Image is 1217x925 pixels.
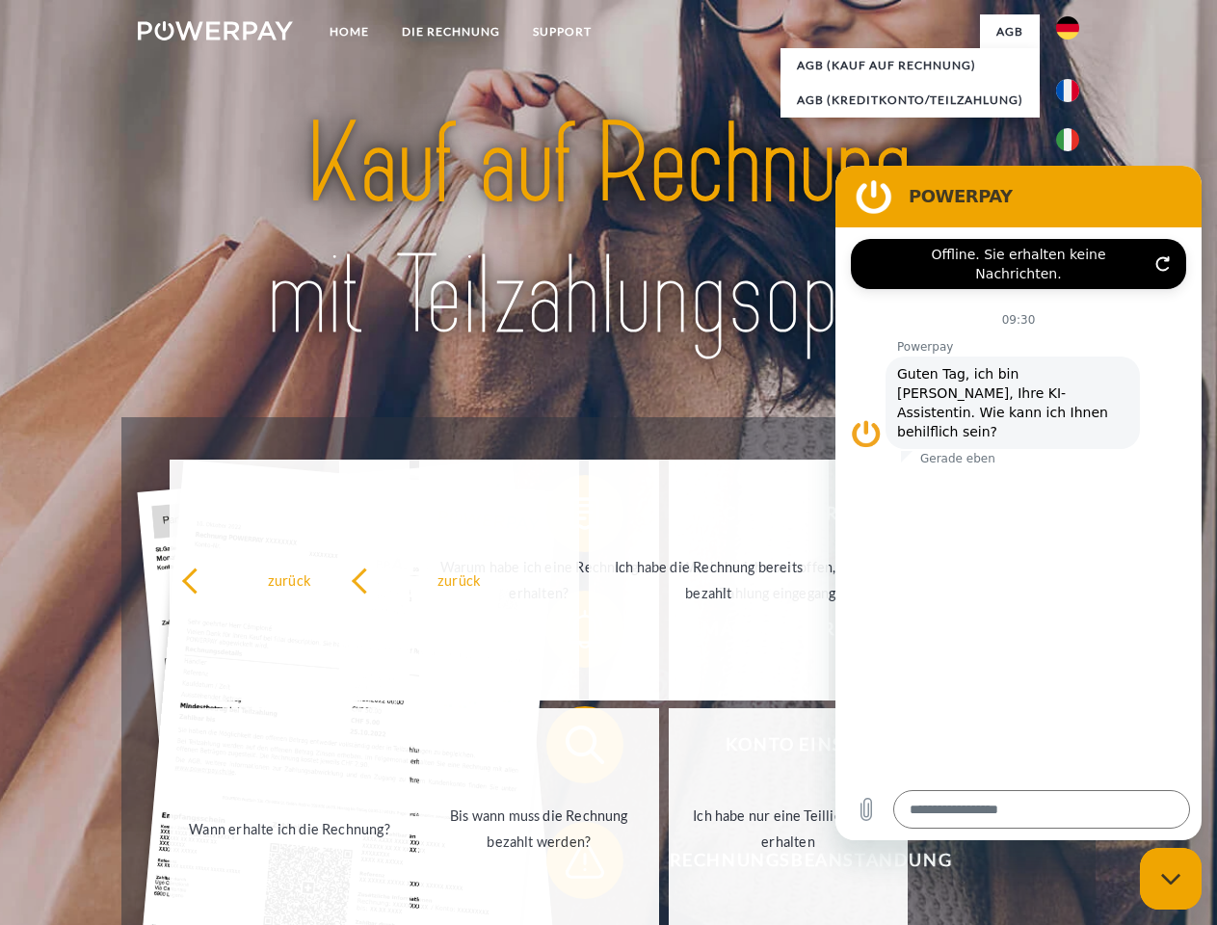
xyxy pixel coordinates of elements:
[385,14,516,49] a: DIE RECHNUNG
[516,14,608,49] a: SUPPORT
[600,554,817,606] div: Ich habe die Rechnung bereits bezahlt
[313,14,385,49] a: Home
[1140,848,1202,910] iframe: Schaltfläche zum Öffnen des Messaging-Fensters; Konversation läuft
[1056,128,1079,151] img: it
[1056,16,1079,40] img: de
[351,567,568,593] div: zurück
[780,48,1040,83] a: AGB (Kauf auf Rechnung)
[138,21,293,40] img: logo-powerpay-white.svg
[1056,79,1079,102] img: fr
[181,567,398,593] div: zurück
[780,83,1040,118] a: AGB (Kreditkonto/Teilzahlung)
[181,815,398,841] div: Wann erhalte ich die Rechnung?
[980,14,1040,49] a: agb
[431,803,648,855] div: Bis wann muss die Rechnung bezahlt werden?
[680,803,897,855] div: Ich habe nur eine Teillieferung erhalten
[184,92,1033,369] img: title-powerpay_de.svg
[835,166,1202,840] iframe: Messaging-Fenster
